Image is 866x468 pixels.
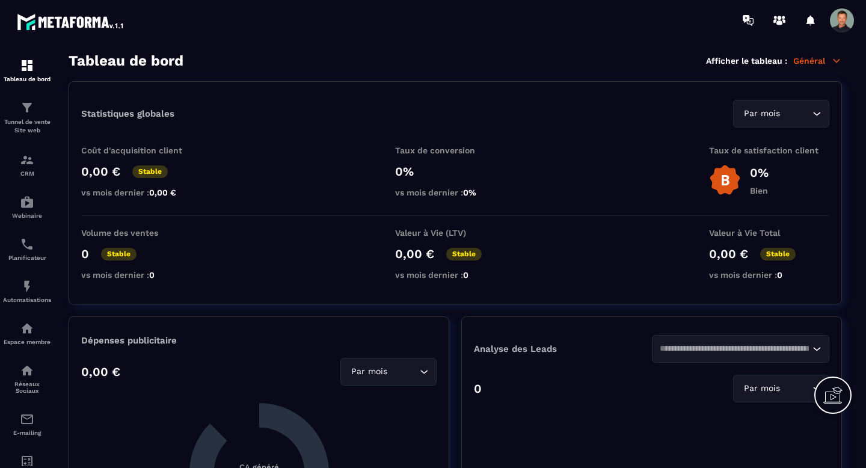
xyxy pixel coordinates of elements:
[390,365,417,378] input: Search for option
[3,312,51,354] a: automationsautomationsEspace membre
[81,146,201,155] p: Coût d'acquisition client
[3,254,51,261] p: Planificateur
[69,52,183,69] h3: Tableau de bord
[446,248,482,260] p: Stable
[3,186,51,228] a: automationsautomationsWebinaire
[463,270,468,280] span: 0
[20,237,34,251] img: scheduler
[17,11,125,32] img: logo
[101,248,137,260] p: Stable
[149,270,155,280] span: 0
[741,382,782,395] span: Par mois
[149,188,176,197] span: 0,00 €
[706,56,787,66] p: Afficher le tableau :
[3,354,51,403] a: social-networksocial-networkRéseaux Sociaux
[3,228,51,270] a: schedulerschedulerPlanificateur
[81,164,120,179] p: 0,00 €
[474,343,652,354] p: Analyse des Leads
[81,270,201,280] p: vs mois dernier :
[709,228,829,238] p: Valeur à Vie Total
[782,382,809,395] input: Search for option
[20,100,34,115] img: formation
[3,118,51,135] p: Tunnel de vente Site web
[20,195,34,209] img: automations
[709,247,748,261] p: 0,00 €
[709,146,829,155] p: Taux de satisfaction client
[395,270,515,280] p: vs mois dernier :
[3,91,51,144] a: formationformationTunnel de vente Site web
[132,165,168,178] p: Stable
[395,146,515,155] p: Taux de conversion
[20,321,34,336] img: automations
[463,188,476,197] span: 0%
[81,365,120,379] p: 0,00 €
[395,247,434,261] p: 0,00 €
[20,412,34,426] img: email
[20,363,34,378] img: social-network
[81,228,201,238] p: Volume des ventes
[709,164,741,196] img: b-badge-o.b3b20ee6.svg
[3,430,51,436] p: E-mailing
[709,270,829,280] p: vs mois dernier :
[81,188,201,197] p: vs mois dernier :
[3,381,51,394] p: Réseaux Sociaux
[652,335,830,363] div: Search for option
[20,58,34,73] img: formation
[395,164,515,179] p: 0%
[3,49,51,91] a: formationformationTableau de bord
[3,76,51,82] p: Tableau de bord
[3,144,51,186] a: formationformationCRM
[81,108,174,119] p: Statistiques globales
[733,100,829,128] div: Search for option
[782,107,809,120] input: Search for option
[3,212,51,219] p: Webinaire
[777,270,782,280] span: 0
[348,365,390,378] span: Par mois
[81,335,437,346] p: Dépenses publicitaire
[3,339,51,345] p: Espace membre
[474,381,482,396] p: 0
[340,358,437,386] div: Search for option
[81,247,89,261] p: 0
[3,297,51,303] p: Automatisations
[660,342,810,356] input: Search for option
[20,279,34,294] img: automations
[750,165,769,180] p: 0%
[395,228,515,238] p: Valeur à Vie (LTV)
[20,153,34,167] img: formation
[733,375,829,402] div: Search for option
[750,186,769,196] p: Bien
[3,170,51,177] p: CRM
[3,270,51,312] a: automationsautomationsAutomatisations
[793,55,842,66] p: Général
[395,188,515,197] p: vs mois dernier :
[741,107,782,120] span: Par mois
[3,403,51,445] a: emailemailE-mailing
[760,248,796,260] p: Stable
